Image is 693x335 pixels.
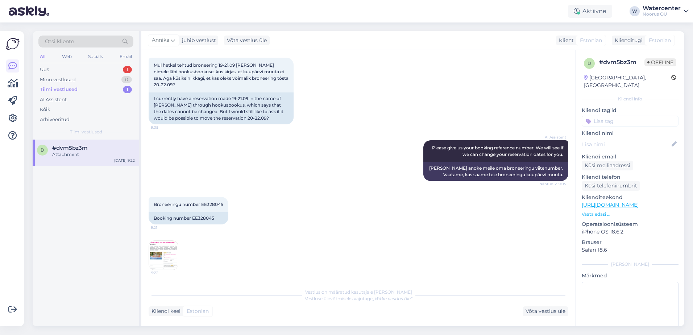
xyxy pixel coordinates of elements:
[582,173,679,181] p: Kliendi telefon
[121,76,132,83] div: 0
[179,37,216,44] div: juhib vestlust
[649,37,671,44] span: Estonian
[582,194,679,201] p: Klienditeekond
[582,107,679,114] p: Kliendi tag'id
[40,76,76,83] div: Minu vestlused
[643,5,689,17] a: WatercenterNoorus OÜ
[118,52,133,61] div: Email
[114,158,135,163] div: [DATE] 9:22
[582,161,633,170] div: Küsi meiliaadressi
[40,86,78,93] div: Tiimi vestlused
[87,52,104,61] div: Socials
[582,202,639,208] a: [URL][DOMAIN_NAME]
[643,5,681,11] div: Watercenter
[154,62,290,87] span: Mul hetkel tehtud broneering 19-21.09 [PERSON_NAME] nimele läbi hookusbookuse, kus kirjas, et kuu...
[41,147,44,153] span: d
[40,96,67,103] div: AI Assistent
[612,37,643,44] div: Klienditugi
[6,37,20,51] img: Askly Logo
[52,151,135,158] div: Attachment
[305,289,412,295] span: Vestlus on määratud kasutajale [PERSON_NAME]
[644,58,676,66] span: Offline
[151,270,178,276] span: 9:22
[151,225,178,230] span: 9:21
[40,66,49,73] div: Uus
[40,116,70,123] div: Arhiveeritud
[373,296,412,301] i: „Võtke vestlus üle”
[152,36,169,44] span: Annika
[149,241,178,270] img: Attachment
[149,212,228,224] div: Booking number EE328045
[582,140,670,148] input: Lisa nimi
[187,307,209,315] span: Estonian
[149,307,180,315] div: Kliendi keel
[123,86,132,93] div: 1
[149,92,294,124] div: I currently have a reservation made 19-21.09 in the name of [PERSON_NAME] through hookusbookus, w...
[556,37,574,44] div: Klient
[630,6,640,16] div: W
[582,261,679,268] div: [PERSON_NAME]
[123,66,132,73] div: 1
[582,211,679,218] p: Vaata edasi ...
[38,52,47,61] div: All
[643,11,681,17] div: Noorus OÜ
[539,135,566,140] span: AI Assistent
[154,202,223,207] span: Broneeringu number EE328045
[582,129,679,137] p: Kliendi nimi
[584,74,671,89] div: [GEOGRAPHIC_DATA], [GEOGRAPHIC_DATA]
[582,220,679,228] p: Operatsioonisüsteem
[582,272,679,280] p: Märkmed
[582,96,679,102] div: Kliendi info
[61,52,73,61] div: Web
[40,106,50,113] div: Kõik
[582,116,679,127] input: Lisa tag
[582,181,640,191] div: Küsi telefoninumbrit
[523,306,568,316] div: Võta vestlus üle
[52,145,88,151] span: #dvm5bz3m
[70,129,102,135] span: Tiimi vestlused
[568,5,612,18] div: Aktiivne
[599,58,644,67] div: # dvm5bz3m
[539,181,566,187] span: Nähtud ✓ 9:05
[580,37,602,44] span: Estonian
[151,125,178,130] span: 9:05
[45,38,74,45] span: Otsi kliente
[305,296,412,301] span: Vestluse ülevõtmiseks vajutage
[432,145,564,157] span: Please give us your booking reference number. We will see if we can change your reservation dates...
[588,61,591,66] span: d
[582,153,679,161] p: Kliendi email
[582,239,679,246] p: Brauser
[582,228,679,236] p: iPhone OS 18.6.2
[224,36,270,45] div: Võta vestlus üle
[582,246,679,254] p: Safari 18.6
[423,162,568,181] div: [PERSON_NAME] andke meile oma broneeringu viitenumber. Vaatame, kas saame teie broneeringu kuupäe...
